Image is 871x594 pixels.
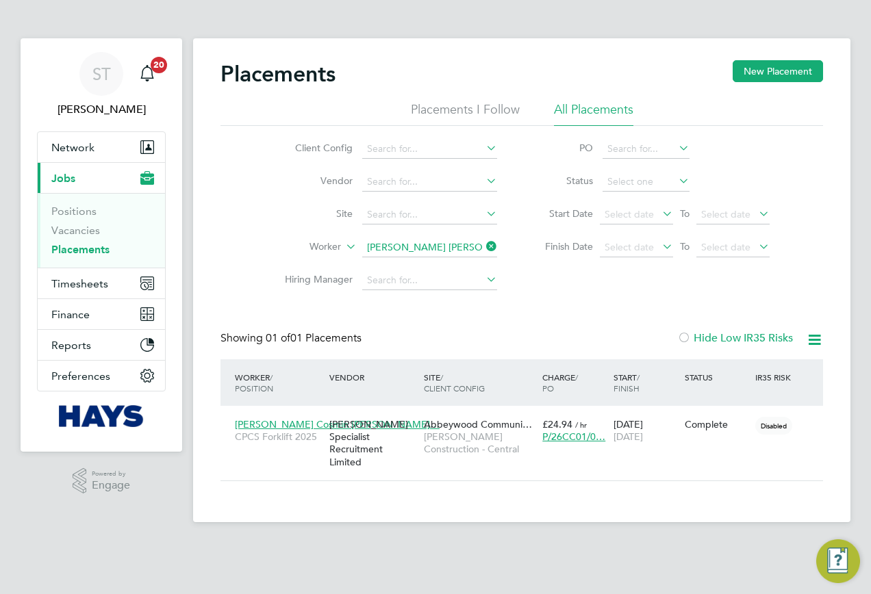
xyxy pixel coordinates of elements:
[554,101,633,126] li: All Placements
[420,365,539,400] div: Site
[681,365,753,389] div: Status
[38,163,165,193] button: Jobs
[685,418,749,430] div: Complete
[677,331,793,345] label: Hide Low IR35 Risks
[134,52,161,96] a: 20
[38,299,165,329] button: Finance
[542,372,578,393] span: / PO
[605,241,654,253] span: Select date
[733,60,823,82] button: New Placement
[51,172,75,185] span: Jobs
[610,365,681,400] div: Start
[235,430,323,443] span: CPCS Forklift 2025
[92,65,111,83] span: ST
[610,411,681,450] div: [DATE]
[326,411,420,475] div: [PERSON_NAME] Specialist Recruitment Limited
[266,331,362,345] span: 01 Placements
[274,142,353,154] label: Client Config
[59,405,144,427] img: hays-logo-retina.png
[51,370,110,383] span: Preferences
[539,365,610,400] div: Charge
[701,208,750,220] span: Select date
[21,38,182,452] nav: Main navigation
[235,418,440,430] span: [PERSON_NAME] Cosmin [PERSON_NAME]…
[531,240,593,253] label: Finish Date
[614,430,643,443] span: [DATE]
[38,132,165,162] button: Network
[362,271,497,290] input: Search for...
[531,142,593,154] label: PO
[38,193,165,268] div: Jobs
[424,430,535,455] span: [PERSON_NAME] Construction - Central
[362,205,497,224] input: Search for...
[752,365,799,389] div: IR35 Risk
[701,241,750,253] span: Select date
[274,273,353,285] label: Hiring Manager
[542,418,572,430] span: £24.94
[676,205,694,222] span: To
[37,52,166,118] a: ST[PERSON_NAME]
[51,339,91,352] span: Reports
[575,419,587,430] span: / hr
[92,468,130,480] span: Powered by
[73,468,131,494] a: Powered byEngage
[38,268,165,298] button: Timesheets
[235,372,273,393] span: / Position
[755,417,792,435] span: Disabled
[614,372,640,393] span: / Finish
[51,308,90,321] span: Finance
[676,237,694,255] span: To
[220,60,336,88] h2: Placements
[37,405,166,427] a: Go to home page
[151,57,167,73] span: 20
[362,140,497,159] input: Search for...
[274,175,353,187] label: Vendor
[411,101,520,126] li: Placements I Follow
[424,418,532,430] span: Abbeywood Communi…
[603,172,690,192] input: Select one
[38,330,165,360] button: Reports
[231,411,823,422] a: [PERSON_NAME] Cosmin [PERSON_NAME]…CPCS Forklift 2025[PERSON_NAME] Specialist Recruitment Limited...
[424,372,485,393] span: / Client Config
[231,365,326,400] div: Worker
[531,207,593,220] label: Start Date
[542,430,605,443] span: P/26CC01/0…
[274,207,353,220] label: Site
[38,361,165,391] button: Preferences
[362,172,497,192] input: Search for...
[362,238,497,257] input: Search for...
[605,208,654,220] span: Select date
[37,101,166,118] span: Samreet Thandi
[51,205,97,218] a: Positions
[51,224,100,237] a: Vacancies
[262,240,341,254] label: Worker
[326,365,420,389] div: Vendor
[266,331,290,345] span: 01 of
[603,140,690,159] input: Search for...
[816,539,860,583] button: Engage Resource Center
[51,243,110,256] a: Placements
[92,480,130,491] span: Engage
[220,331,364,346] div: Showing
[51,277,108,290] span: Timesheets
[531,175,593,187] label: Status
[51,141,94,154] span: Network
